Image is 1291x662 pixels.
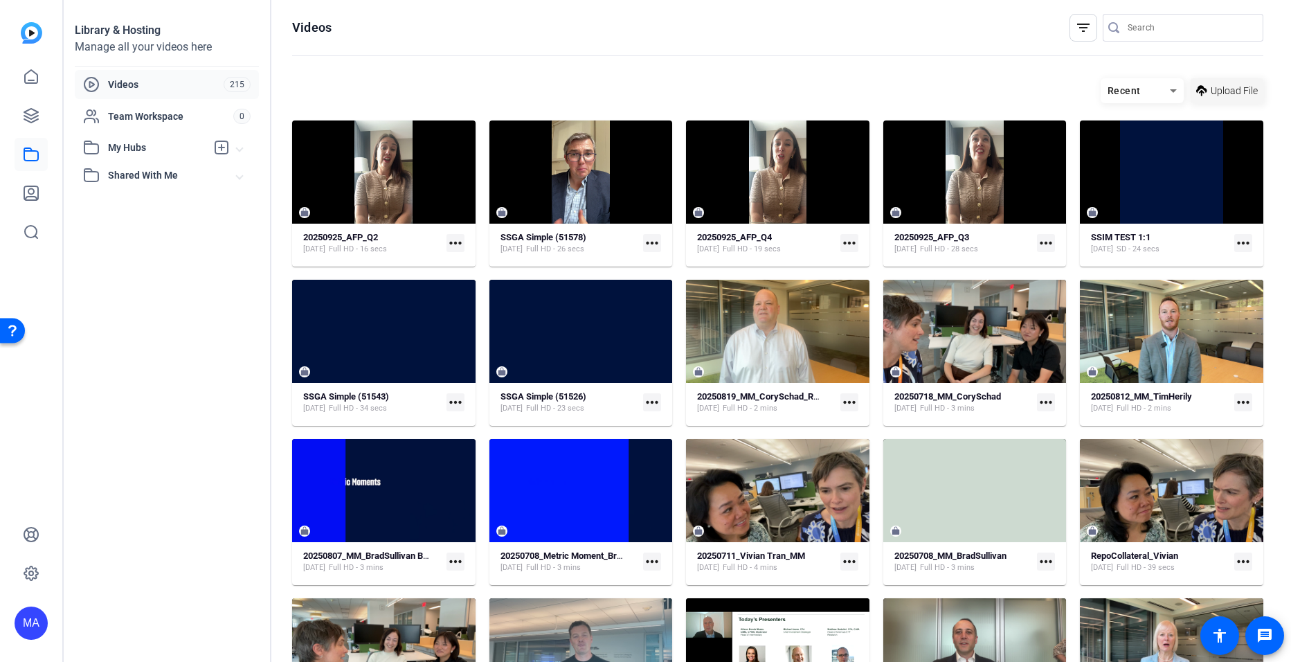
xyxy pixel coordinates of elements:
[224,77,251,92] span: 215
[697,232,772,242] strong: 20250925_AFP_Q4
[1256,627,1273,644] mat-icon: message
[697,391,835,414] a: 20250819_MM_CorySchad_Revise[DATE]Full HD - 2 mins
[1091,562,1113,573] span: [DATE]
[1191,78,1263,103] button: Upload File
[1091,232,1150,242] strong: SSIM TEST 1:1
[303,244,325,255] span: [DATE]
[1128,19,1252,36] input: Search
[894,232,969,242] strong: 20250925_AFP_Q3
[303,551,441,573] a: 20250807_MM_BradSullivan Burned in Captions[DATE]Full HD - 3 mins
[500,562,523,573] span: [DATE]
[697,244,719,255] span: [DATE]
[500,391,586,402] strong: SSGA Simple (51526)
[75,22,259,39] div: Library & Hosting
[500,551,683,561] strong: 20250708_Metric Moment_BradSullivan_v1_ja
[329,244,387,255] span: Full HD - 16 secs
[1211,627,1228,644] mat-icon: accessibility
[894,391,1001,402] strong: 20250718_MM_CorySchad
[15,607,48,640] div: MA
[894,244,917,255] span: [DATE]
[500,244,523,255] span: [DATE]
[1091,551,1229,573] a: RepoCollateral_Vivian[DATE]Full HD - 39 secs
[1091,391,1192,402] strong: 20250812_MM_TimHerily
[108,168,237,183] span: Shared With Me
[1234,553,1252,571] mat-icon: more_horiz
[643,553,661,571] mat-icon: more_horiz
[1091,232,1229,255] a: SSIM TEST 1:1[DATE]SD - 24 secs
[1091,403,1113,414] span: [DATE]
[329,403,387,414] span: Full HD - 34 secs
[500,391,638,414] a: SSGA Simple (51526)[DATE]Full HD - 23 secs
[526,403,584,414] span: Full HD - 23 secs
[1091,244,1113,255] span: [DATE]
[1037,393,1055,411] mat-icon: more_horiz
[75,134,259,161] mat-expansion-panel-header: My Hubs
[1075,19,1092,36] mat-icon: filter_list
[697,232,835,255] a: 20250925_AFP_Q4[DATE]Full HD - 19 secs
[1037,234,1055,252] mat-icon: more_horiz
[697,403,719,414] span: [DATE]
[500,403,523,414] span: [DATE]
[526,562,581,573] span: Full HD - 3 mins
[303,562,325,573] span: [DATE]
[446,393,464,411] mat-icon: more_horiz
[108,141,206,155] span: My Hubs
[894,562,917,573] span: [DATE]
[233,109,251,124] span: 0
[303,232,441,255] a: 20250925_AFP_Q2[DATE]Full HD - 16 secs
[108,109,233,123] span: Team Workspace
[303,391,441,414] a: SSGA Simple (51543)[DATE]Full HD - 34 secs
[840,234,858,252] mat-icon: more_horiz
[1234,234,1252,252] mat-icon: more_horiz
[1117,403,1171,414] span: Full HD - 2 mins
[723,244,781,255] span: Full HD - 19 secs
[920,244,978,255] span: Full HD - 28 secs
[697,551,805,561] strong: 20250711_Vivian Tran_MM
[292,19,332,36] h1: Videos
[108,78,224,91] span: Videos
[1234,393,1252,411] mat-icon: more_horiz
[500,232,586,242] strong: SSGA Simple (51578)
[697,551,835,573] a: 20250711_Vivian Tran_MM[DATE]Full HD - 4 mins
[1211,84,1258,98] span: Upload File
[75,161,259,189] mat-expansion-panel-header: Shared With Me
[697,391,835,402] strong: 20250819_MM_CorySchad_Revise
[303,232,378,242] strong: 20250925_AFP_Q2
[303,391,389,402] strong: SSGA Simple (51543)
[1117,244,1159,255] span: SD - 24 secs
[1117,562,1175,573] span: Full HD - 39 secs
[840,553,858,571] mat-icon: more_horiz
[1108,85,1141,96] span: Recent
[303,551,492,561] strong: 20250807_MM_BradSullivan Burned in Captions
[446,553,464,571] mat-icon: more_horiz
[500,232,638,255] a: SSGA Simple (51578)[DATE]Full HD - 26 secs
[920,403,975,414] span: Full HD - 3 mins
[840,393,858,411] mat-icon: more_horiz
[1091,551,1178,561] strong: RepoCollateral_Vivian
[526,244,584,255] span: Full HD - 26 secs
[723,562,777,573] span: Full HD - 4 mins
[894,551,1032,573] a: 20250708_MM_BradSullivan[DATE]Full HD - 3 mins
[75,39,259,55] div: Manage all your videos here
[894,391,1032,414] a: 20250718_MM_CorySchad[DATE]Full HD - 3 mins
[329,562,383,573] span: Full HD - 3 mins
[1091,391,1229,414] a: 20250812_MM_TimHerily[DATE]Full HD - 2 mins
[697,562,719,573] span: [DATE]
[894,403,917,414] span: [DATE]
[303,403,325,414] span: [DATE]
[500,551,638,573] a: 20250708_Metric Moment_BradSullivan_v1_ja[DATE]Full HD - 3 mins
[446,234,464,252] mat-icon: more_horiz
[21,22,42,44] img: blue-gradient.svg
[920,562,975,573] span: Full HD - 3 mins
[1037,553,1055,571] mat-icon: more_horiz
[643,234,661,252] mat-icon: more_horiz
[643,393,661,411] mat-icon: more_horiz
[723,403,777,414] span: Full HD - 2 mins
[894,551,1006,561] strong: 20250708_MM_BradSullivan
[894,232,1032,255] a: 20250925_AFP_Q3[DATE]Full HD - 28 secs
